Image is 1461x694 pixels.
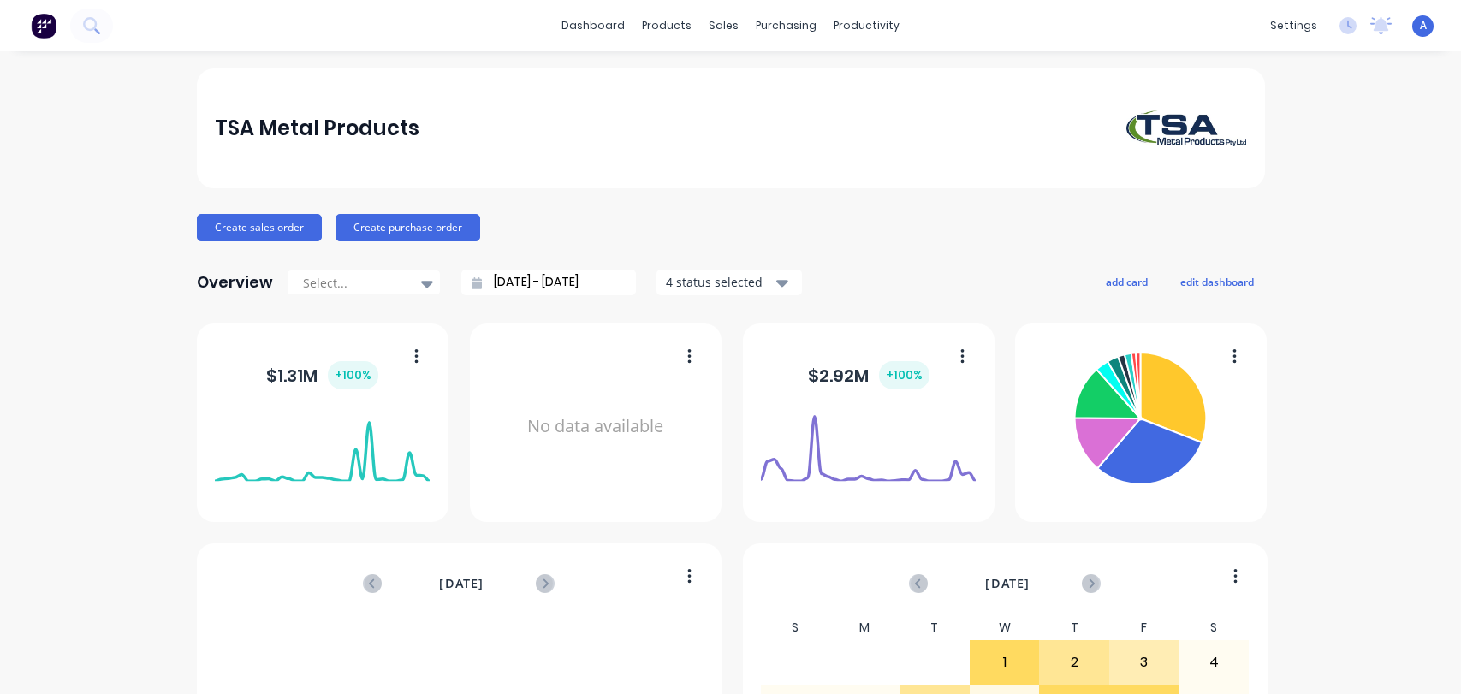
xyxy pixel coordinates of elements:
div: W [970,615,1040,640]
button: Create purchase order [336,214,480,241]
div: 2 [1040,641,1108,684]
div: + 100 % [879,361,929,389]
div: F [1109,615,1179,640]
div: productivity [825,13,908,39]
div: 4 status selected [666,273,774,291]
div: 3 [1110,641,1179,684]
span: [DATE] [985,574,1030,593]
span: [DATE] [439,574,484,593]
div: Overview [197,265,273,300]
div: S [760,615,830,640]
button: 4 status selected [656,270,802,295]
div: T [1039,615,1109,640]
button: add card [1095,270,1159,293]
div: settings [1262,13,1326,39]
div: T [900,615,970,640]
div: 4 [1179,641,1248,684]
button: edit dashboard [1169,270,1265,293]
div: 1 [971,641,1039,684]
div: products [633,13,700,39]
div: $ 2.92M [808,361,929,389]
div: M [830,615,900,640]
div: TSA Metal Products [215,111,419,145]
img: Factory [31,13,56,39]
span: A [1420,18,1427,33]
a: dashboard [553,13,633,39]
div: S [1179,615,1249,640]
div: + 100 % [328,361,378,389]
div: $ 1.31M [266,361,378,389]
button: Create sales order [197,214,322,241]
div: sales [700,13,747,39]
div: purchasing [747,13,825,39]
img: TSA Metal Products [1126,110,1246,146]
div: No data available [488,346,703,507]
